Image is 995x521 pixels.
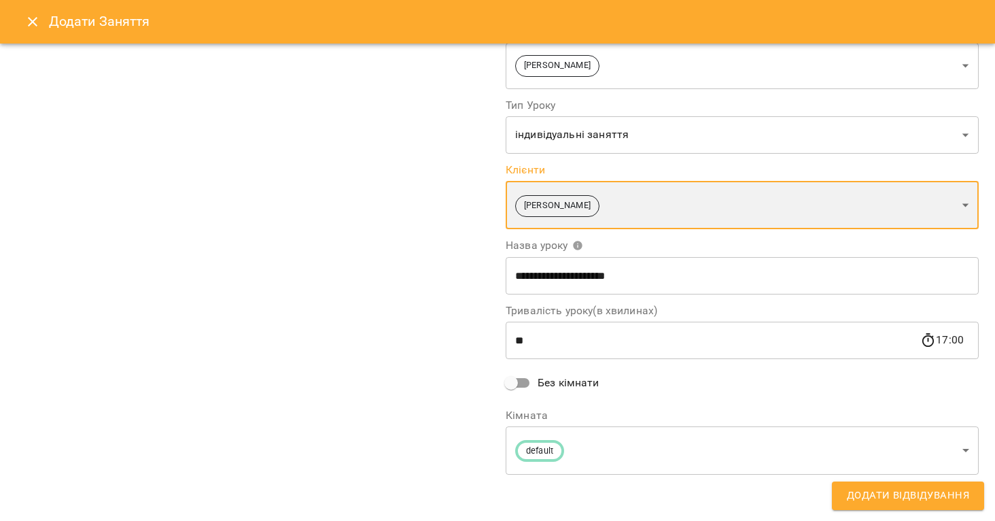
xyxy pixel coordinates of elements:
[16,5,49,38] button: Close
[506,165,979,175] label: Клієнти
[506,410,979,421] label: Кімната
[516,59,599,72] span: [PERSON_NAME]
[506,240,583,251] span: Назва уроку
[506,426,979,475] div: default
[506,100,979,111] label: Тип Уроку
[518,445,561,458] span: default
[538,375,599,391] span: Без кімнати
[572,240,583,251] svg: Вкажіть назву уроку або виберіть клієнтів
[516,199,599,212] span: [PERSON_NAME]
[506,42,979,89] div: [PERSON_NAME]
[847,487,969,505] span: Додати Відвідування
[506,181,979,229] div: [PERSON_NAME]
[49,11,979,32] h6: Додати Заняття
[506,305,979,316] label: Тривалість уроку(в хвилинах)
[506,116,979,154] div: індивідуальні заняття
[832,482,984,510] button: Додати Відвідування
